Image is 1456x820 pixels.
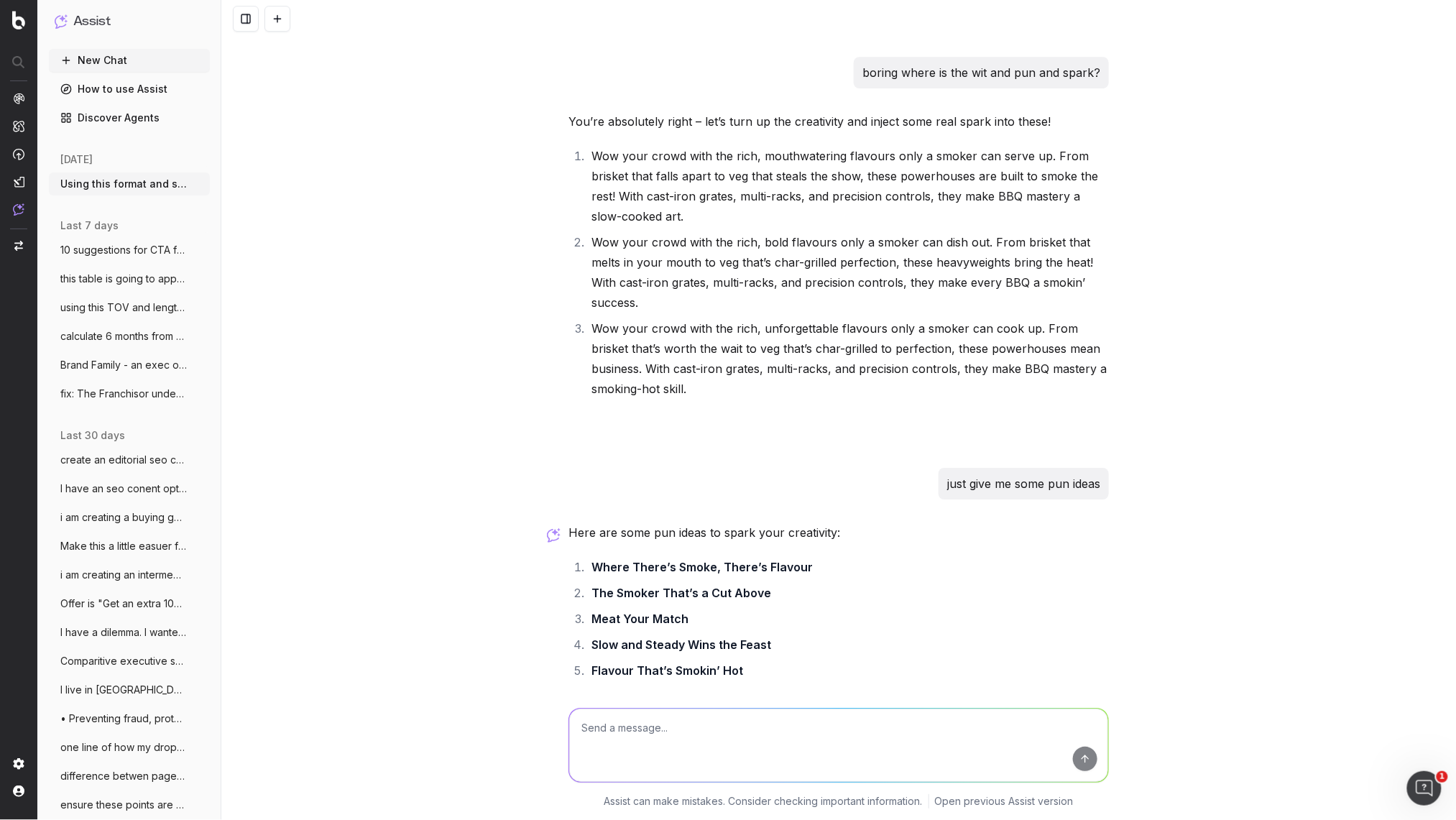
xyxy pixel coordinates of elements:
[60,769,187,783] span: difference betwen page title and h1
[49,506,210,529] button: i am creating a buying guidde content au
[1407,771,1442,806] iframe: Intercom live chat
[49,78,210,101] a: How to use Assist
[1437,771,1448,783] span: 1
[49,678,210,701] button: I live in [GEOGRAPHIC_DATA] - shopping for a gif
[49,650,210,673] button: Comparitive executive summary brief: cre
[591,689,751,704] strong: Blowin’ Smoke, Tasting Gold
[60,358,187,372] span: Brand Family - an exec overview: D AT T
[568,522,1109,543] p: Here are some pun ideas to spark your creativity:
[49,535,210,558] button: Make this a little easuer for laymen to
[547,528,561,543] img: Botify assist logo
[60,711,187,726] span: • Preventing fraud, protecting revenue,
[13,148,24,160] img: Activation
[60,654,187,668] span: Comparitive executive summary brief: cre
[13,203,24,216] img: Assist
[60,510,187,525] span: i am creating a buying guidde content au
[587,146,1109,226] li: Wow your crowd with the rich, mouthwatering flavours only a smoker can serve up. From brisket tha...
[49,621,210,644] button: I have a dilemma. I wanted a [DEMOGRAPHIC_DATA] door
[49,448,210,471] button: create an editorial seo content framewor
[14,241,23,251] img: Switch project
[49,106,210,129] a: Discover Agents
[60,453,187,467] span: create an editorial seo content framewor
[13,176,24,188] img: Studio
[60,300,187,315] span: using this TOV and length: Cold snap? No
[49,325,210,348] button: calculate 6 months from [DATE]
[60,683,187,697] span: I live in [GEOGRAPHIC_DATA] - shopping for a gif
[60,218,119,233] span: last 7 days
[604,794,923,809] p: Assist can make mistakes. Consider checking important information.
[568,111,1109,132] p: You’re absolutely right – let’s turn up the creativity and inject some real spark into these!
[55,11,204,32] button: Assist
[12,11,25,29] img: Botify logo
[591,663,743,678] strong: Flavour That’s Smokin’ Hot
[591,586,771,600] strong: The Smoker That’s a Cut Above
[60,625,187,640] span: I have a dilemma. I wanted a [DEMOGRAPHIC_DATA] door
[49,707,210,730] button: • Preventing fraud, protecting revenue,
[49,592,210,615] button: Offer is "Get an extra 10% off All Mobil
[60,798,187,812] span: ensure these points are 'generally' touc
[60,539,187,553] span: Make this a little easuer for laymen to
[49,736,210,759] button: one line of how my dropship team protect
[13,120,24,132] img: Intelligence
[13,786,24,797] img: My account
[49,793,210,816] button: ensure these points are 'generally' touc
[55,14,68,28] img: Assist
[862,63,1100,83] p: boring where is the wit and pun and spark?
[60,243,187,257] span: 10 suggestions for CTA for link to windo
[49,296,210,319] button: using this TOV and length: Cold snap? No
[587,318,1109,399] li: Wow your crowd with the rich, unforgettable flavours only a smoker can cook up. From brisket that...
[60,152,93,167] span: [DATE]
[49,354,210,377] button: Brand Family - an exec overview: D AT T
[49,563,210,586] button: i am creating an intermediary category p
[60,272,187,286] span: this table is going to appear on a [PERSON_NAME]
[60,428,125,443] span: last 30 days
[49,239,210,262] button: 10 suggestions for CTA for link to windo
[60,482,187,496] span: I have an seo conent optimisation questi
[13,93,24,104] img: Analytics
[49,49,210,72] button: New Chat
[60,387,187,401] span: fix: The Franchisor understands that the
[591,637,771,652] strong: Slow and Steady Wins the Feast
[947,474,1100,494] p: just give me some pun ideas
[60,568,187,582] span: i am creating an intermediary category p
[13,758,24,770] img: Setting
[591,560,813,574] strong: Where There’s Smoke, There’s Flavour
[587,232,1109,313] li: Wow your crowd with the rich, bold flavours only a smoker can dish out. From brisket that melts i...
[60,596,187,611] span: Offer is "Get an extra 10% off All Mobil
[49,765,210,788] button: difference betwen page title and h1
[60,329,187,344] span: calculate 6 months from [DATE]
[591,612,688,626] strong: Meat Your Match
[60,177,187,191] span: Using this format and structure and tone
[49,267,210,290] button: this table is going to appear on a [PERSON_NAME]
[73,11,111,32] h1: Assist
[60,740,187,755] span: one line of how my dropship team protect
[49,172,210,195] button: Using this format and structure and tone
[935,794,1074,809] a: Open previous Assist version
[49,477,210,500] button: I have an seo conent optimisation questi
[49,382,210,405] button: fix: The Franchisor understands that the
